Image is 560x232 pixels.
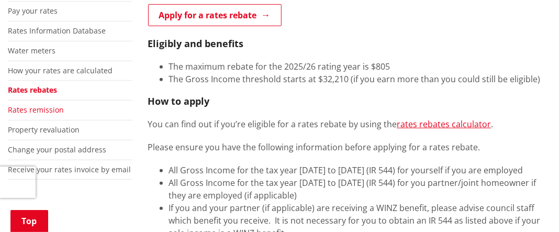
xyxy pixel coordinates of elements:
a: Water meters [8,46,55,56]
li: The Gross Income threshold starts at $32,210 (if you earn more than you could still be eligible) [169,73,553,85]
iframe: Messenger Launcher [512,188,550,226]
li: The maximum rebate for the 2025/26 rating year is $805 [169,60,553,73]
p: You can find out if you’re eligible for a rates rebate by using the . [148,118,553,130]
a: Top [10,210,48,232]
a: rates rebates calculator [397,118,491,130]
p: Please ensure you have the following information before applying for a rates rebate. [148,141,553,153]
li: All Gross Income for the tax year [DATE] to [DATE] (IR 544) for yourself if you are employed [169,164,553,176]
a: Apply for a rates rebate [148,4,282,26]
a: How your rates are calculated [8,65,113,75]
strong: Eligibly and benefits [148,37,244,50]
a: Property revaluation [8,125,80,135]
a: Rates remission [8,105,64,115]
a: Rates rebates [8,85,57,95]
a: Rates Information Database [8,26,106,36]
a: Pay your rates [8,6,58,16]
a: Change your postal address [8,145,106,154]
a: Receive your rates invoice by email [8,164,131,174]
li: All Gross Income for the tax year [DATE] to [DATE] (IR 544) for you partner/joint homeowner if th... [169,176,553,202]
strong: How to apply [148,95,210,107]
